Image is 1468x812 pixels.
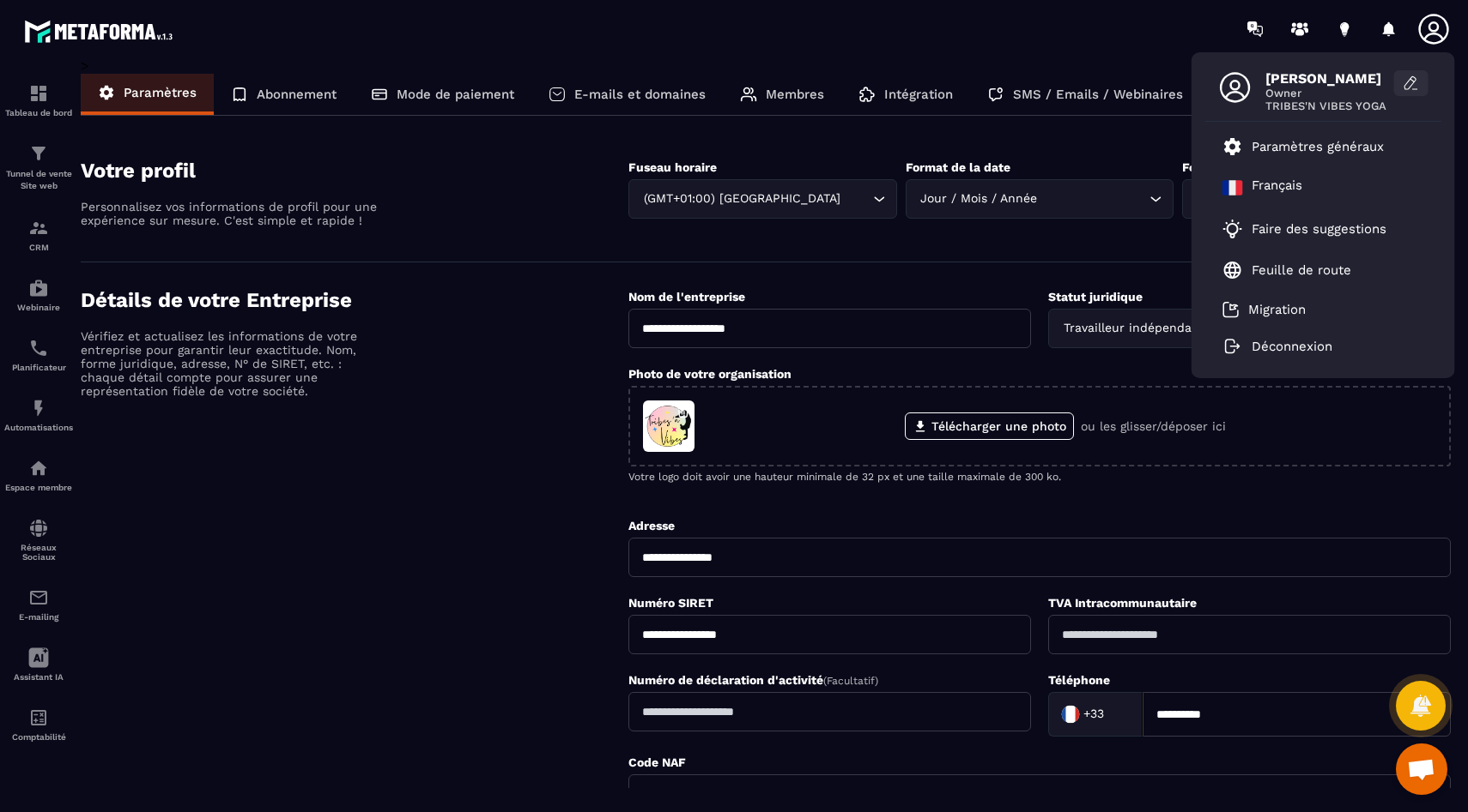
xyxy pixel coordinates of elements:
p: Feuille de route [1252,262,1351,278]
img: Country Flag [1053,697,1088,731]
p: Espace membre [4,483,73,492]
label: Format de l’heure [1182,160,1288,174]
p: Votre logo doit avoir une hauteur minimale de 32 px et une taille maximale de 300 ko. [628,471,1451,483]
p: Membres [766,87,824,102]
p: Webinaire [4,303,73,312]
p: Paramètres [124,85,197,100]
a: Faire des suggestions [1222,219,1403,239]
img: automations [28,398,49,418]
p: Assistant IA [4,672,73,682]
label: Télécharger une photo [905,412,1074,440]
label: Téléphone [1048,673,1110,687]
label: Numéro de déclaration d'activité [628,673,878,687]
p: CRM [4,243,73,252]
a: accountantaccountantComptabilité [4,695,73,755]
label: Format de la date [906,160,1010,174]
a: automationsautomationsEspace membre [4,445,73,505]
div: Search for option [1182,179,1451,219]
p: ou les glisser/déposer ici [1081,419,1226,433]
a: Assistant IA [4,635,73,695]
label: TVA Intracommunautaire [1048,596,1197,610]
p: Faire des suggestions [1252,221,1386,237]
p: Personnalisez vos informations de profil pour une expérience sur mesure. C'est simple et rapide ! [81,200,381,227]
a: automationsautomationsAutomatisations [4,385,73,445]
h4: Détails de votre Entreprise [81,288,628,312]
span: [PERSON_NAME] [1265,70,1394,87]
img: formation [28,218,49,238]
p: Automatisations [4,423,73,432]
input: Search for option [844,189,869,208]
a: schedulerschedulerPlanificateur [4,325,73,385]
span: (Facultatif) [823,675,878,687]
img: automations [28,458,49,478]
img: accountant [28,707,49,728]
p: Mode de paiement [397,87,514,102]
span: TRIBES'N VIBES YOGA [1265,99,1394,112]
div: Search for option [1048,309,1451,348]
p: Tableau de bord [4,108,73,117]
img: formation [28,83,49,104]
label: Nom de l'entreprise [628,290,745,304]
span: Owner [1265,87,1394,99]
img: automations [28,278,49,298]
div: Search for option [1048,692,1143,737]
p: Abonnement [257,87,337,102]
input: Search for option [1107,701,1125,727]
p: Comptabilité [4,732,73,742]
img: email [28,587,49,608]
a: formationformationTunnel de vente Site web [4,130,73,205]
a: Feuille de route [1222,260,1351,280]
a: emailemailE-mailing [4,574,73,635]
img: logo [24,15,179,47]
a: Paramètres généraux [1222,136,1384,157]
img: social-network [28,518,49,538]
p: Intégration [884,87,953,102]
div: Search for option [628,179,897,219]
p: Français [1252,177,1302,198]
div: Search for option [906,179,1174,219]
p: Tunnel de vente Site web [4,168,73,192]
label: Adresse [628,519,675,532]
a: social-networksocial-networkRéseaux Sociaux [4,505,73,574]
span: (GMT+01:00) [GEOGRAPHIC_DATA] [640,189,844,208]
p: Planificateur [4,363,73,372]
label: Numéro SIRET [628,596,713,610]
p: Migration [1248,302,1306,317]
div: Ouvrir le chat [1396,743,1447,795]
a: formationformationTableau de bord [4,70,73,130]
label: Code NAF [628,755,686,769]
label: Fuseau horaire [628,160,717,174]
a: automationsautomationsWebinaire [4,265,73,325]
a: Migration [1222,301,1306,318]
h4: Votre profil [81,159,628,183]
p: E-mailing [4,612,73,622]
span: Travailleur indépendant [1059,319,1208,338]
label: Photo de votre organisation [628,367,792,381]
p: Paramètres généraux [1252,139,1384,154]
a: formationformationCRM [4,205,73,265]
p: E-mails et domaines [574,87,706,102]
label: Statut juridique [1048,290,1143,304]
p: SMS / Emails / Webinaires [1013,87,1183,102]
p: Déconnexion [1252,339,1332,354]
img: formation [28,143,49,164]
span: Jour / Mois / Année [917,189,1041,208]
p: Réseaux Sociaux [4,543,73,562]
span: +33 [1083,706,1104,723]
img: scheduler [28,338,49,358]
input: Search for option [1041,189,1146,208]
p: Vérifiez et actualisez les informations de votre entreprise pour garantir leur exactitude. Nom, f... [81,329,381,398]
